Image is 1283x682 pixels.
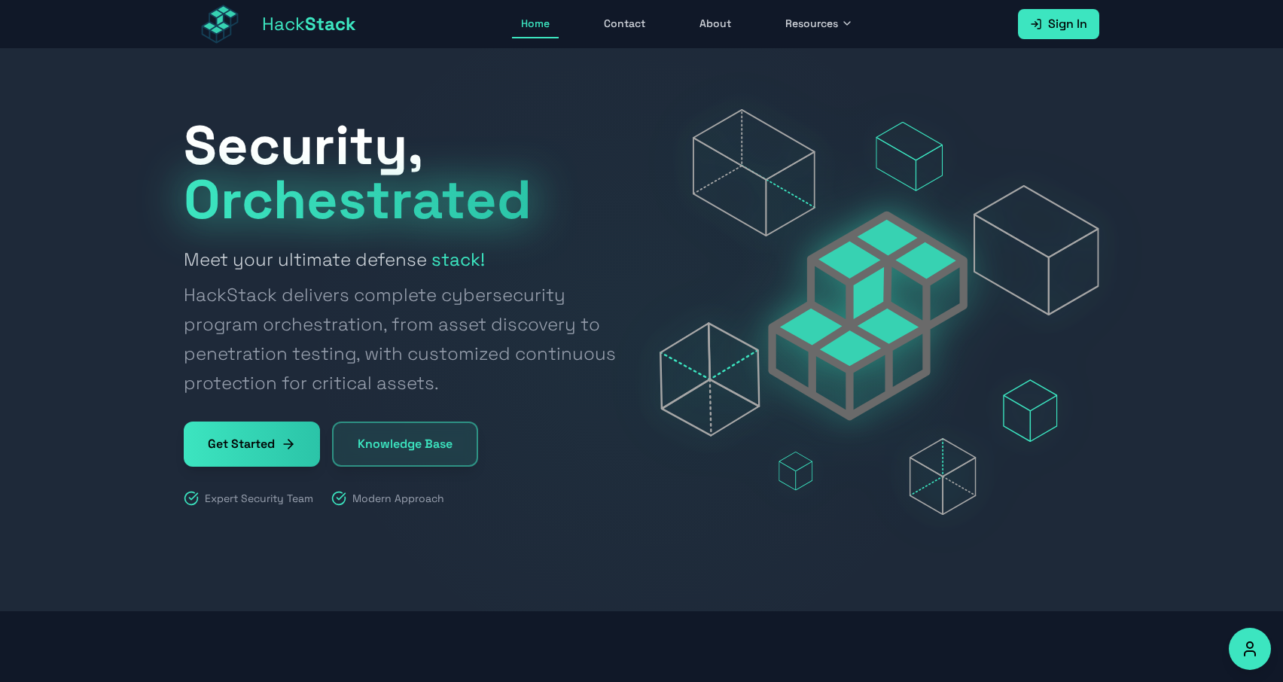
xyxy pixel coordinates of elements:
a: Get Started [184,422,320,467]
h2: Meet your ultimate defense [184,245,623,397]
button: Accessibility Options [1229,628,1271,670]
div: Modern Approach [331,491,444,506]
a: About [690,10,740,38]
a: Home [512,10,559,38]
h1: Security, [184,118,623,227]
div: Expert Security Team [184,491,313,506]
span: Sign In [1048,15,1087,33]
button: Resources [776,10,862,38]
a: Sign In [1018,9,1099,39]
span: Hack [262,12,356,36]
span: Stack [305,12,356,35]
a: Contact [595,10,654,38]
strong: stack! [431,248,485,271]
span: HackStack delivers complete cybersecurity program orchestration, from asset discovery to penetrat... [184,280,623,397]
span: Resources [785,16,838,31]
a: Knowledge Base [332,422,478,467]
span: Orchestrated [184,165,532,234]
